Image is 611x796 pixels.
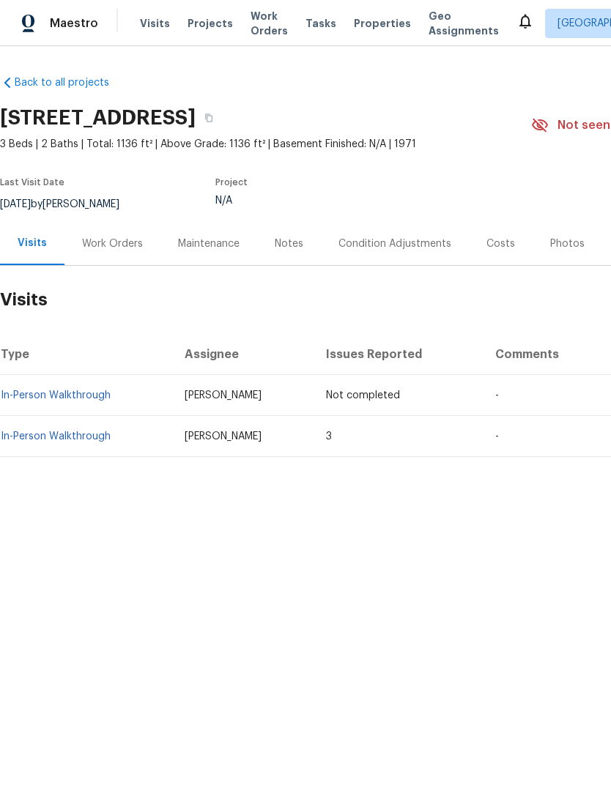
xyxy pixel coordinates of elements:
button: Copy Address [196,105,222,131]
a: In-Person Walkthrough [1,431,111,442]
div: Costs [486,237,515,251]
span: - [495,431,499,442]
div: N/A [215,196,497,206]
span: Not completed [326,390,400,401]
div: Notes [275,237,303,251]
th: Issues Reported [314,334,483,375]
a: In-Person Walkthrough [1,390,111,401]
div: Maintenance [178,237,240,251]
div: Work Orders [82,237,143,251]
th: Assignee [173,334,315,375]
span: Project [215,178,248,187]
span: Visits [140,16,170,31]
div: Condition Adjustments [338,237,451,251]
span: - [495,390,499,401]
div: Photos [550,237,585,251]
span: Work Orders [251,9,288,38]
span: [PERSON_NAME] [185,390,262,401]
span: 3 [326,431,332,442]
span: Maestro [50,16,98,31]
div: Visits [18,236,47,250]
span: Geo Assignments [429,9,499,38]
span: Tasks [305,18,336,29]
span: [PERSON_NAME] [185,431,262,442]
span: Properties [354,16,411,31]
span: Projects [188,16,233,31]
